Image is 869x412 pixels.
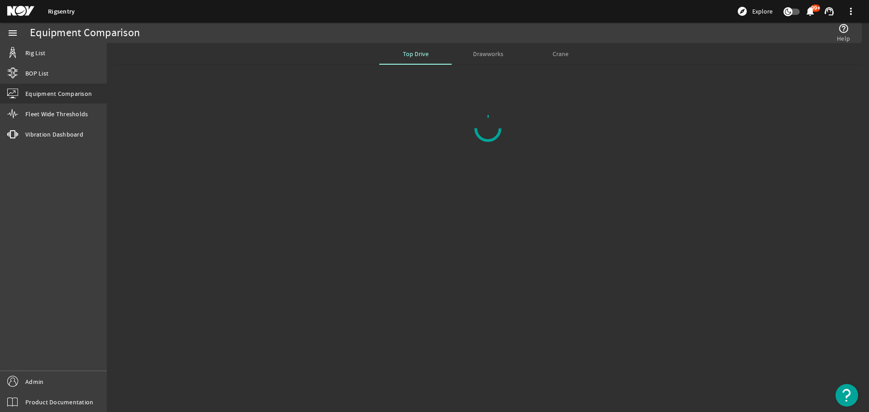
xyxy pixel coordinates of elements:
button: 99+ [805,7,815,16]
div: Equipment Comparison [30,28,140,38]
span: Drawworks [473,51,503,57]
span: Explore [752,7,773,16]
mat-icon: help_outline [838,23,849,34]
span: Rig List [25,48,45,57]
mat-icon: vibration [7,129,18,140]
a: Rigsentry [48,7,75,16]
span: Equipment Comparison [25,89,92,98]
span: BOP List [25,69,48,78]
mat-icon: menu [7,28,18,38]
span: Product Documentation [25,398,93,407]
button: Explore [733,4,776,19]
span: Vibration Dashboard [25,130,83,139]
mat-icon: explore [737,6,748,17]
span: Fleet Wide Thresholds [25,109,88,118]
button: Open Resource Center [836,384,858,407]
span: Admin [25,377,43,386]
mat-icon: notifications [805,6,816,17]
span: Top Drive [403,51,429,57]
span: Crane [553,51,568,57]
mat-icon: support_agent [824,6,835,17]
span: Help [837,34,850,43]
button: more_vert [840,0,862,22]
